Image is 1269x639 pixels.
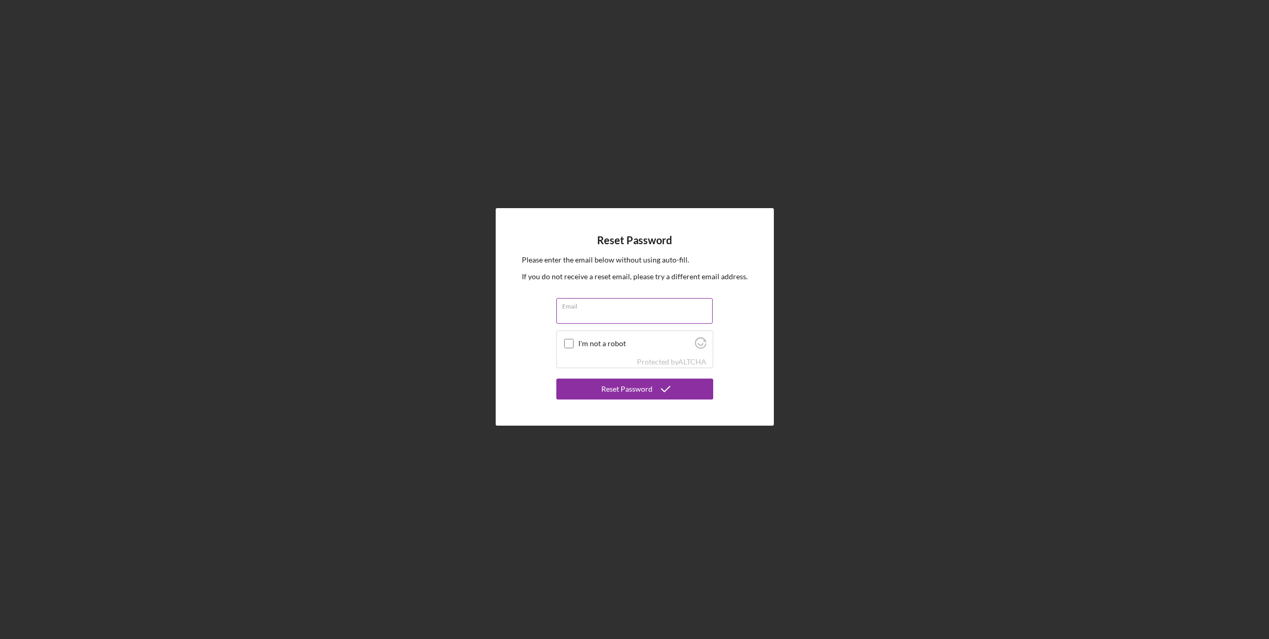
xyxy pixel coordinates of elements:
p: If you do not receive a reset email, please try a different email address. [522,271,748,282]
label: I'm not a robot [578,339,692,348]
h4: Reset Password [597,234,672,246]
div: Reset Password [601,379,653,400]
a: Visit Altcha.org [678,357,706,366]
div: Protected by [637,358,706,366]
label: Email [562,299,713,310]
a: Visit Altcha.org [695,341,706,350]
button: Reset Password [556,379,713,400]
p: Please enter the email below without using auto-fill. [522,254,748,266]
